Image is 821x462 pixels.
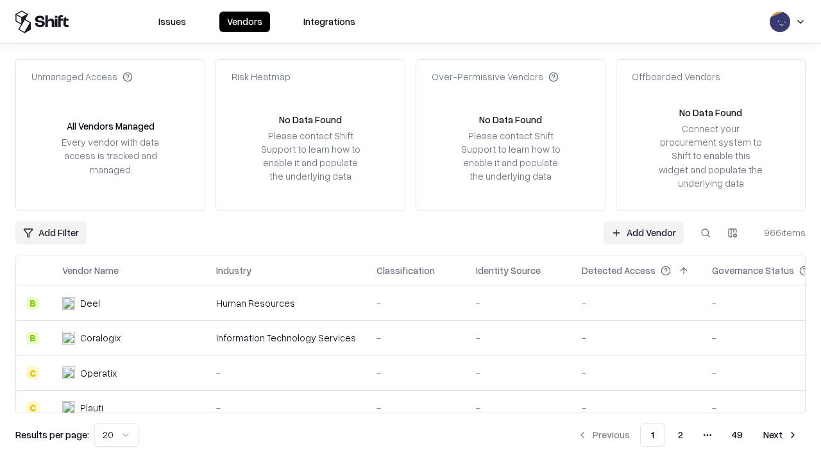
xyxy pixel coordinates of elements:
div: All Vendors Managed [67,119,155,133]
div: Classification [377,264,435,277]
div: - [476,401,561,415]
a: Add Vendor [604,221,684,244]
div: Vendor Name [62,264,119,277]
img: Operatix [62,366,75,379]
div: Identity Source [476,264,541,277]
div: Risk Heatmap [232,70,291,83]
div: - [377,296,455,310]
div: Plauti [80,401,103,415]
img: Coralogix [62,332,75,345]
button: Vendors [219,12,270,32]
div: No Data Found [479,113,542,126]
div: Please contact Shift Support to learn how to enable it and populate the underlying data [257,129,364,184]
nav: pagination [570,424,806,447]
div: Operatix [80,366,117,380]
div: Coralogix [80,331,121,345]
button: Next [756,424,806,447]
div: Human Resources [216,296,356,310]
div: Deel [80,296,100,310]
div: No Data Found [679,106,742,119]
div: - [582,331,691,345]
div: Industry [216,264,251,277]
p: Results per page: [15,428,89,441]
div: C [26,401,39,414]
div: - [476,366,561,380]
div: No Data Found [279,113,342,126]
div: Governance Status [712,264,794,277]
div: Unmanaged Access [31,70,133,83]
div: Every vendor with data access is tracked and managed [57,135,164,176]
div: Over-Permissive Vendors [432,70,559,83]
div: - [582,401,691,415]
div: - [216,366,356,380]
button: Issues [151,12,194,32]
div: - [582,366,691,380]
div: Offboarded Vendors [632,70,720,83]
div: Information Technology Services [216,331,356,345]
button: 2 [668,424,693,447]
button: Integrations [296,12,363,32]
div: B [26,332,39,345]
div: Detected Access [582,264,656,277]
div: 966 items [754,226,806,239]
div: Connect your procurement system to Shift to enable this widget and populate the underlying data [657,122,764,190]
div: - [582,296,691,310]
div: B [26,297,39,310]
div: - [476,331,561,345]
div: - [377,331,455,345]
img: Deel [62,297,75,310]
div: Please contact Shift Support to learn how to enable it and populate the underlying data [457,129,564,184]
div: - [377,401,455,415]
button: 49 [722,424,753,447]
button: 1 [640,424,665,447]
button: Add Filter [15,221,87,244]
div: C [26,366,39,379]
div: - [377,366,455,380]
div: - [216,401,356,415]
img: Plauti [62,401,75,414]
div: - [476,296,561,310]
